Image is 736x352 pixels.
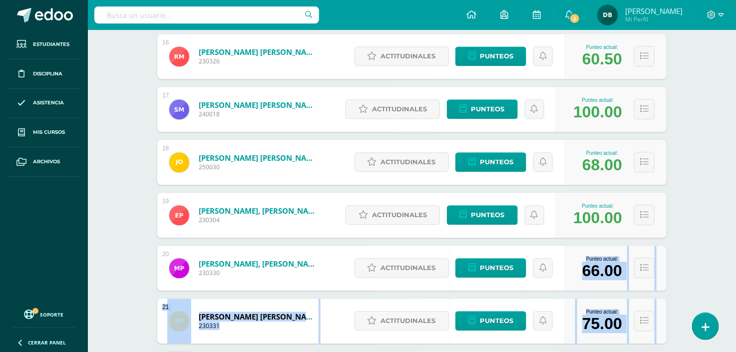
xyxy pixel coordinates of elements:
[455,152,526,172] a: Punteos
[169,205,189,225] img: 95027019f2ab7a90e82f4fc11e5856d4.png
[480,153,513,171] span: Punteos
[33,99,64,107] span: Asistencia
[582,309,622,315] div: Punteo actual:
[480,47,513,65] span: Punteos
[162,304,169,311] div: 21
[199,269,319,277] span: 230330
[471,100,505,118] span: Punteos
[33,40,69,48] span: Estudiantes
[381,312,436,330] span: Actitudinales
[582,150,622,156] div: Punteo actual:
[447,99,518,119] a: Punteos
[199,47,319,57] a: [PERSON_NAME] [PERSON_NAME]
[8,147,80,177] a: Archivos
[372,206,427,224] span: Actitudinales
[199,153,319,163] a: [PERSON_NAME] [PERSON_NAME]
[169,311,189,331] img: 0b77ed599cfd633b2d4154ada5b49d0c.png
[162,92,169,99] div: 17
[199,216,319,224] span: 230304
[28,339,66,346] span: Cerrar panel
[582,156,622,174] div: 68.00
[480,312,513,330] span: Punteos
[199,57,319,65] span: 230326
[625,6,683,16] span: [PERSON_NAME]
[582,44,622,50] div: Punteo actual:
[598,5,618,25] img: 6d5ad99c5053a67dda1ca5e57dc7edce.png
[162,39,169,46] div: 16
[199,322,319,330] span: 230331
[169,46,189,66] img: f44151d81379750f357f9b9bb8acd0cc.png
[8,59,80,89] a: Disciplina
[33,128,65,136] span: Mis cursos
[94,6,319,23] input: Busca un usuario...
[582,50,622,68] div: 60.50
[355,258,449,278] a: Actitudinales
[381,153,436,171] span: Actitudinales
[455,258,526,278] a: Punteos
[582,315,622,333] div: 75.00
[447,205,518,225] a: Punteos
[455,311,526,331] a: Punteos
[169,99,189,119] img: 388c0d0efa684f8404a28ca91f2a4828.png
[8,89,80,118] a: Asistencia
[355,46,449,66] a: Actitudinales
[199,312,319,322] a: [PERSON_NAME] [PERSON_NAME]
[162,251,169,258] div: 20
[199,259,319,269] a: [PERSON_NAME], [PERSON_NAME]
[573,103,622,121] div: 100.00
[162,198,169,205] div: 19
[569,13,580,24] span: 2
[381,259,436,277] span: Actitudinales
[33,70,62,78] span: Disciplina
[573,209,622,227] div: 100.00
[346,99,440,119] a: Actitudinales
[355,152,449,172] a: Actitudinales
[381,47,436,65] span: Actitudinales
[12,307,76,321] a: Soporte
[40,311,64,318] span: Soporte
[199,110,319,118] span: 240018
[355,311,449,331] a: Actitudinales
[372,100,427,118] span: Actitudinales
[162,145,169,152] div: 18
[199,163,319,171] span: 250030
[582,262,622,280] div: 66.00
[573,203,622,209] div: Punteo actual:
[455,46,526,66] a: Punteos
[582,256,622,262] div: Punteo actual:
[471,206,505,224] span: Punteos
[573,97,622,103] div: Punteo actual:
[169,258,189,278] img: 904a108db04bb6949719cd7b2721802c.png
[169,152,189,172] img: 4805bbb062520ae0da36ecf4fa04a671.png
[8,30,80,59] a: Estudiantes
[8,118,80,147] a: Mis cursos
[625,15,683,23] span: Mi Perfil
[199,100,319,110] a: [PERSON_NAME] [PERSON_NAME]
[480,259,513,277] span: Punteos
[33,158,60,166] span: Archivos
[199,206,319,216] a: [PERSON_NAME], [PERSON_NAME]
[346,205,440,225] a: Actitudinales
